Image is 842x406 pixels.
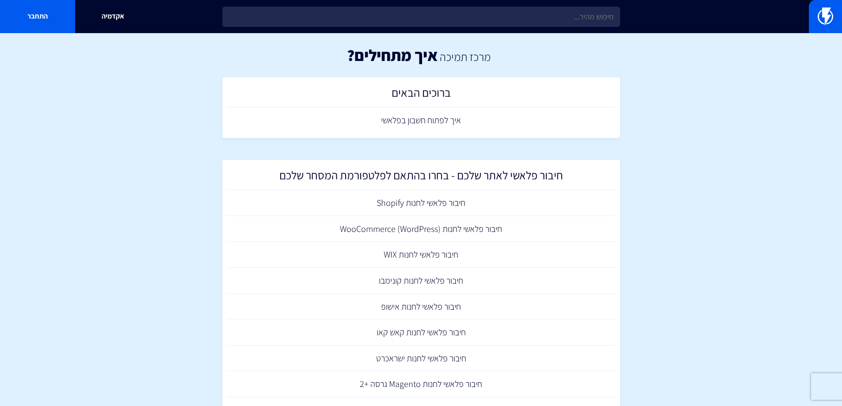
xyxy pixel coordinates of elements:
input: חיפוש מהיר... [222,7,620,27]
a: איך לפתוח חשבון בפלאשי [227,107,616,133]
a: חיבור פלאשי לחנות (WooCommerce (WordPress [227,216,616,242]
a: מרכז תמיכה [440,49,491,64]
a: ברוכים הבאים [227,82,616,108]
a: חיבור פלאשי לחנות ישראכרט [227,345,616,372]
a: חיבור פלאשי לאתר שלכם - בחרו בהתאם לפלטפורמת המסחר שלכם [227,164,616,190]
h2: ברוכים הבאים [231,86,611,103]
a: חיבור פלאשי לחנות קאש קאו [227,319,616,345]
a: חיבור פלאשי לחנות Magento גרסה +2 [227,371,616,397]
h2: חיבור פלאשי לאתר שלכם - בחרו בהתאם לפלטפורמת המסחר שלכם [231,169,611,186]
a: חיבור פלאשי לחנות Shopify [227,190,616,216]
a: חיבור פלאשי לחנות WIX [227,242,616,268]
a: חיבור פלאשי לחנות אישופ [227,294,616,320]
a: חיבור פלאשי לחנות קונימבו [227,268,616,294]
h1: איך מתחילים? [347,46,438,64]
